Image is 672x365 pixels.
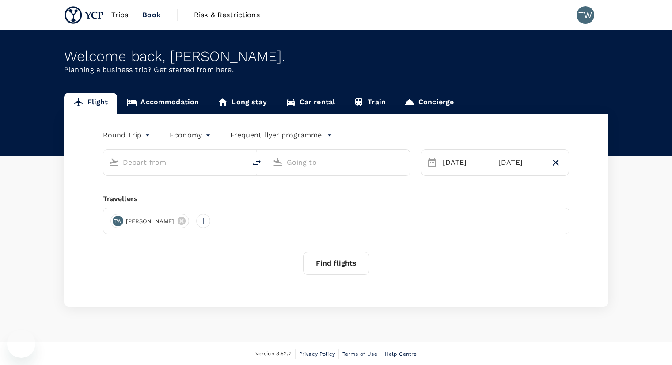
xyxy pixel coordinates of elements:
[299,351,335,357] span: Privacy Policy
[230,130,322,141] p: Frequent flyer programme
[395,93,463,114] a: Concierge
[208,93,276,114] a: Long stay
[117,93,208,114] a: Accommodation
[111,10,129,20] span: Trips
[404,161,406,163] button: Open
[7,330,35,358] iframe: Button to launch messaging window
[110,214,190,228] div: TW[PERSON_NAME]
[170,128,213,142] div: Economy
[64,93,118,114] a: Flight
[255,350,292,358] span: Version 3.52.2
[342,349,377,359] a: Terms of Use
[577,6,594,24] div: TW
[64,48,608,65] div: Welcome back , [PERSON_NAME] .
[230,130,332,141] button: Frequent flyer programme
[344,93,395,114] a: Train
[64,65,608,75] p: Planning a business trip? Get started from here.
[103,128,152,142] div: Round Trip
[342,351,377,357] span: Terms of Use
[121,217,180,226] span: [PERSON_NAME]
[240,161,242,163] button: Open
[385,349,417,359] a: Help Centre
[64,5,104,25] img: YCP SG Pte. Ltd.
[439,154,491,171] div: [DATE]
[123,156,228,169] input: Depart from
[287,156,391,169] input: Going to
[194,10,260,20] span: Risk & Restrictions
[299,349,335,359] a: Privacy Policy
[385,351,417,357] span: Help Centre
[142,10,161,20] span: Book
[246,152,267,174] button: delete
[495,154,547,171] div: [DATE]
[113,216,123,226] div: TW
[276,93,345,114] a: Car rental
[303,252,369,275] button: Find flights
[103,194,569,204] div: Travellers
